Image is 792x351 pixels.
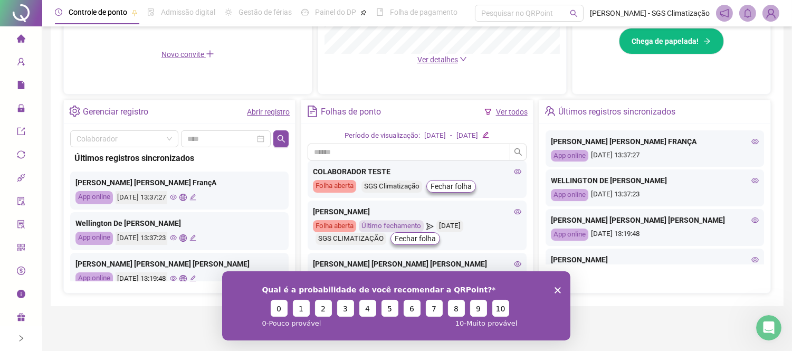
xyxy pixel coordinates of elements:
[450,130,452,141] div: -
[247,108,290,116] a: Abrir registro
[426,220,433,232] span: send
[424,130,446,141] div: [DATE]
[17,215,25,236] span: solution
[763,5,779,21] img: 90163
[170,194,177,201] span: eye
[69,8,127,16] span: Controle de ponto
[189,234,196,241] span: edit
[316,233,386,245] div: SGS CLIMATIZAÇÃO
[313,206,521,217] div: [PERSON_NAME]
[179,275,186,282] span: global
[756,315,781,340] iframe: Intercom live chat
[17,99,25,120] span: lock
[514,168,521,175] span: eye
[17,308,25,329] span: gift
[17,335,25,342] span: right
[17,239,25,260] span: qrcode
[619,28,724,54] button: Chega de papelada!
[632,35,699,47] span: Chega de papelada!
[69,106,80,117] span: setting
[116,272,167,286] div: [DATE] 13:19:48
[315,8,356,16] span: Painel do DP
[456,130,478,141] div: [DATE]
[313,220,356,232] div: Folha aberta
[75,272,113,286] div: App online
[301,8,309,16] span: dashboard
[189,275,196,282] span: edit
[551,189,588,201] div: App online
[431,181,472,192] span: Fechar folha
[17,53,25,74] span: user-add
[460,55,467,63] span: down
[313,180,356,193] div: Folha aberta
[238,8,292,16] span: Gestão de férias
[570,10,578,17] span: search
[222,271,570,340] iframe: Pesquisa da QRPoint
[170,275,177,282] span: eye
[390,232,440,245] button: Fechar folha
[225,8,232,16] span: sun
[17,262,25,283] span: dollar
[751,138,759,145] span: eye
[751,216,759,224] span: eye
[17,146,25,167] span: sync
[482,131,489,138] span: edit
[17,30,25,51] span: home
[17,122,25,144] span: export
[514,260,521,268] span: eye
[551,229,759,241] div: [DATE] 13:19:48
[496,108,528,116] a: Ver todos
[359,220,424,232] div: Último fechamento
[189,194,196,201] span: edit
[514,148,522,156] span: search
[179,194,186,201] span: global
[743,8,752,18] span: bell
[436,220,463,232] div: [DATE]
[551,150,588,162] div: App online
[376,8,384,16] span: book
[75,258,283,270] div: [PERSON_NAME] [PERSON_NAME] [PERSON_NAME]
[545,106,556,117] span: team
[17,169,25,190] span: api
[277,135,285,143] span: search
[313,258,521,270] div: [PERSON_NAME] [PERSON_NAME] [PERSON_NAME]
[426,180,476,193] button: Fechar folha
[161,50,214,59] span: Novo convite
[307,106,318,117] span: file-text
[170,234,177,241] span: eye
[390,8,457,16] span: Folha de pagamento
[17,76,25,97] span: file
[179,234,186,241] span: global
[116,232,167,245] div: [DATE] 13:37:23
[551,214,759,226] div: [PERSON_NAME] [PERSON_NAME] [PERSON_NAME]
[206,50,214,58] span: plus
[17,192,25,213] span: audit
[720,8,729,18] span: notification
[395,233,436,244] span: Fechar folha
[75,232,113,245] div: App online
[147,8,155,16] span: file-done
[751,256,759,263] span: eye
[75,217,283,229] div: Wellington De [PERSON_NAME]
[131,10,138,16] span: pushpin
[74,151,284,165] div: Últimos registros sincronizados
[17,285,25,306] span: info-circle
[345,130,420,141] div: Período de visualização:
[551,136,759,147] div: [PERSON_NAME] [PERSON_NAME] FRANÇA
[551,189,759,201] div: [DATE] 13:37:23
[514,208,521,215] span: eye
